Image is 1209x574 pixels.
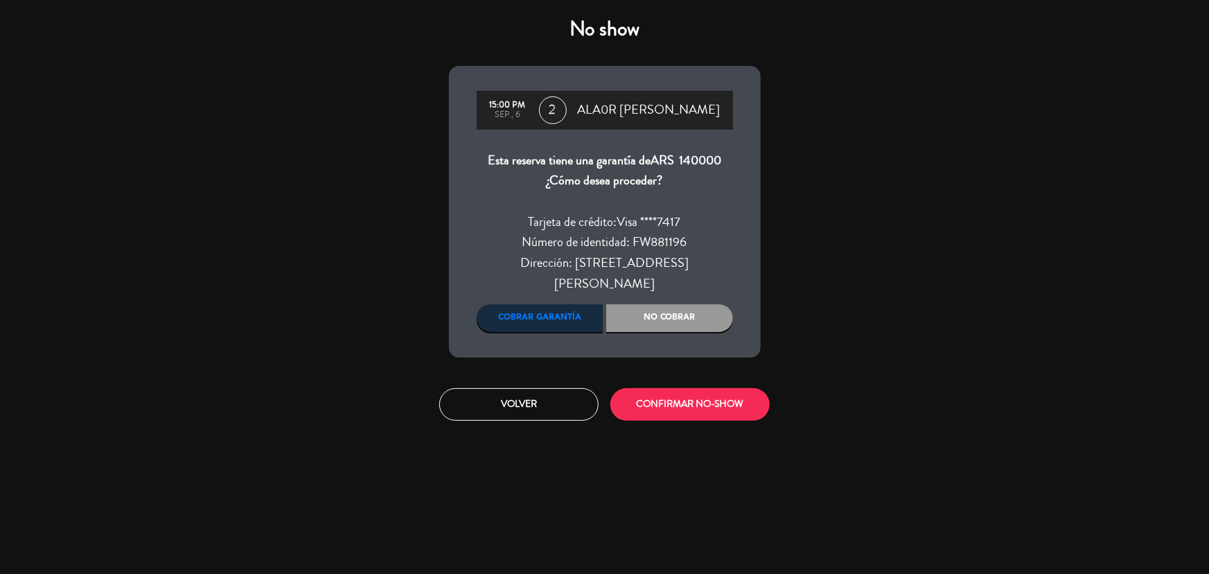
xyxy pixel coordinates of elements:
div: Dirección: [STREET_ADDRESS][PERSON_NAME] [477,253,733,294]
span: ALA0R [PERSON_NAME] [578,100,721,121]
h4: No show [449,17,761,42]
div: Cobrar garantía [477,304,603,332]
div: Esta reserva tiene una garantía de ¿Cómo desea proceder? [477,150,733,191]
span: 2 [539,96,567,124]
div: No cobrar [606,304,733,332]
div: Tarjeta de crédito: [477,212,733,233]
button: Volver [439,388,599,421]
button: CONFIRMAR NO-SHOW [610,388,770,421]
div: 15:00 PM [484,101,532,110]
div: sep., 6 [484,110,532,120]
span: 140000 [679,151,721,169]
span: ARS [651,151,674,169]
div: Número de identidad: FW881196 [477,232,733,253]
